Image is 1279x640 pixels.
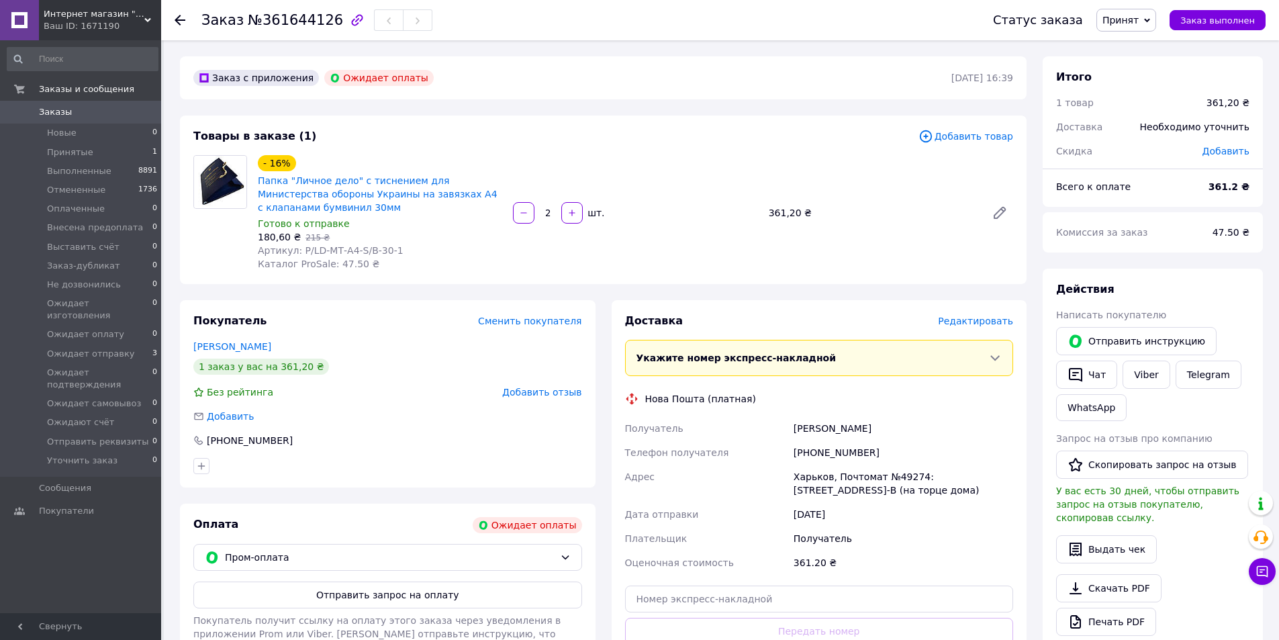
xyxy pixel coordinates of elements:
[152,127,157,139] span: 0
[47,416,114,428] span: Ожидают счёт
[625,509,699,520] span: Дата отправки
[44,8,144,20] span: Интернет магазин "ЦОДНТИ"
[791,441,1016,465] div: [PHONE_NUMBER]
[152,203,157,215] span: 0
[938,316,1013,326] span: Редактировать
[502,387,581,398] span: Добавить отзыв
[194,156,246,208] img: Папка "Личное дело" с тиснением для Министерства обороны Украины на завязках А4 с клапанами бумви...
[986,199,1013,226] a: Редактировать
[47,146,93,158] span: Принятые
[193,518,238,531] span: Оплата
[152,241,157,253] span: 0
[258,218,350,229] span: Готово к отправке
[193,359,329,375] div: 1 заказ у вас на 361,20 ₴
[791,527,1016,551] div: Получатель
[152,146,157,158] span: 1
[625,423,683,434] span: Получатель
[1056,97,1094,108] span: 1 товар
[193,341,271,352] a: [PERSON_NAME]
[193,70,319,86] div: Заказ с приложения
[47,222,143,234] span: Внесена предоплата
[47,436,148,448] span: Отправить реквизиты
[193,314,267,327] span: Покупатель
[791,502,1016,527] div: [DATE]
[1056,146,1092,156] span: Скидка
[39,83,134,95] span: Заказы и сообщения
[1123,361,1170,389] a: Viber
[258,232,301,242] span: 180,60 ₴
[47,241,120,253] span: Выставить счёт
[1102,15,1139,26] span: Принят
[258,245,404,256] span: Артикул: P/LD-МТ-А4-S/B-30-1
[1176,361,1241,389] a: Telegram
[201,12,244,28] span: Заказ
[625,586,1014,612] input: Номер экспресс-накладной
[152,416,157,428] span: 0
[918,129,1013,144] span: Добавить товар
[47,184,105,196] span: Отмененные
[225,550,555,565] span: Пром-оплата
[305,233,330,242] span: 215 ₴
[625,447,729,458] span: Телефон получателя
[39,106,72,118] span: Заказы
[1056,283,1115,295] span: Действия
[39,505,94,517] span: Покупатели
[207,411,254,422] span: Добавить
[1249,558,1276,585] button: Чат с покупателем
[175,13,185,27] div: Вернуться назад
[258,155,296,171] div: - 16%
[1056,227,1148,238] span: Комиссия за заказ
[951,73,1013,83] time: [DATE] 16:39
[1056,608,1156,636] a: Печать PDF
[1056,451,1248,479] button: Скопировать запрос на отзыв
[47,260,120,272] span: Заказ-дубликат
[152,328,157,340] span: 0
[47,367,152,391] span: Ожидает подтверждения
[39,482,91,494] span: Сообщения
[207,387,273,398] span: Без рейтинга
[625,533,688,544] span: Плательщик
[1056,535,1157,563] button: Выдать чек
[47,279,121,291] span: Не дозвонились
[1056,181,1131,192] span: Всего к оплате
[1056,310,1166,320] span: Написать покупателю
[47,348,135,360] span: Ожидает отправку
[1056,327,1217,355] button: Отправить инструкцию
[1213,227,1249,238] span: 47.50 ₴
[193,130,316,142] span: Товары в заказе (1)
[138,184,157,196] span: 1736
[1209,181,1249,192] b: 361.2 ₴
[642,392,759,406] div: Нова Пошта (платная)
[152,279,157,291] span: 0
[1202,146,1249,156] span: Добавить
[152,222,157,234] span: 0
[47,298,152,322] span: Ожидает изготовления
[1056,574,1162,602] a: Скачать PDF
[993,13,1083,27] div: Статус заказа
[152,260,157,272] span: 0
[7,47,158,71] input: Поиск
[1056,122,1102,132] span: Доставка
[258,259,379,269] span: Каталог ProSale: 47.50 ₴
[47,455,117,467] span: Уточнить заказ
[625,471,655,482] span: Адрес
[138,165,157,177] span: 8891
[763,203,981,222] div: 361,20 ₴
[248,12,343,28] span: №361644126
[1056,361,1117,389] button: Чат
[152,455,157,467] span: 0
[791,416,1016,441] div: [PERSON_NAME]
[152,436,157,448] span: 0
[1056,394,1127,421] a: WhatsApp
[636,353,837,363] span: Укажите номер экспресс-накладной
[152,348,157,360] span: 3
[1056,486,1239,523] span: У вас есть 30 дней, чтобы отправить запрос на отзыв покупателю, скопировав ссылку.
[152,367,157,391] span: 0
[205,434,294,447] div: [PHONE_NUMBER]
[1170,10,1266,30] button: Заказ выполнен
[44,20,161,32] div: Ваш ID: 1671190
[47,328,124,340] span: Ожидает оплату
[625,557,735,568] span: Оценочная стоимость
[47,203,105,215] span: Оплаченные
[1180,15,1255,26] span: Заказ выполнен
